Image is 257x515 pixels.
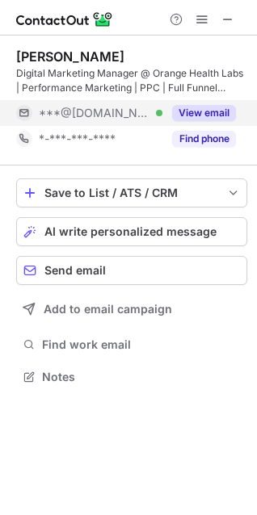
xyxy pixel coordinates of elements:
[16,366,247,388] button: Notes
[16,178,247,207] button: save-profile-one-click
[39,106,150,120] span: ***@[DOMAIN_NAME]
[42,337,241,352] span: Find work email
[16,295,247,324] button: Add to email campaign
[42,370,241,384] span: Notes
[172,131,236,147] button: Reveal Button
[44,225,217,238] span: AI write personalized message
[44,264,106,277] span: Send email
[44,186,219,199] div: Save to List / ATS / CRM
[16,48,124,65] div: [PERSON_NAME]
[16,256,247,285] button: Send email
[16,10,113,29] img: ContactOut v5.3.10
[16,66,247,95] div: Digital Marketing Manager @ Orange Health Labs | Performance Marketing | PPC | Full Funnel optimi...
[16,217,247,246] button: AI write personalized message
[172,105,236,121] button: Reveal Button
[44,303,172,316] span: Add to email campaign
[16,333,247,356] button: Find work email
